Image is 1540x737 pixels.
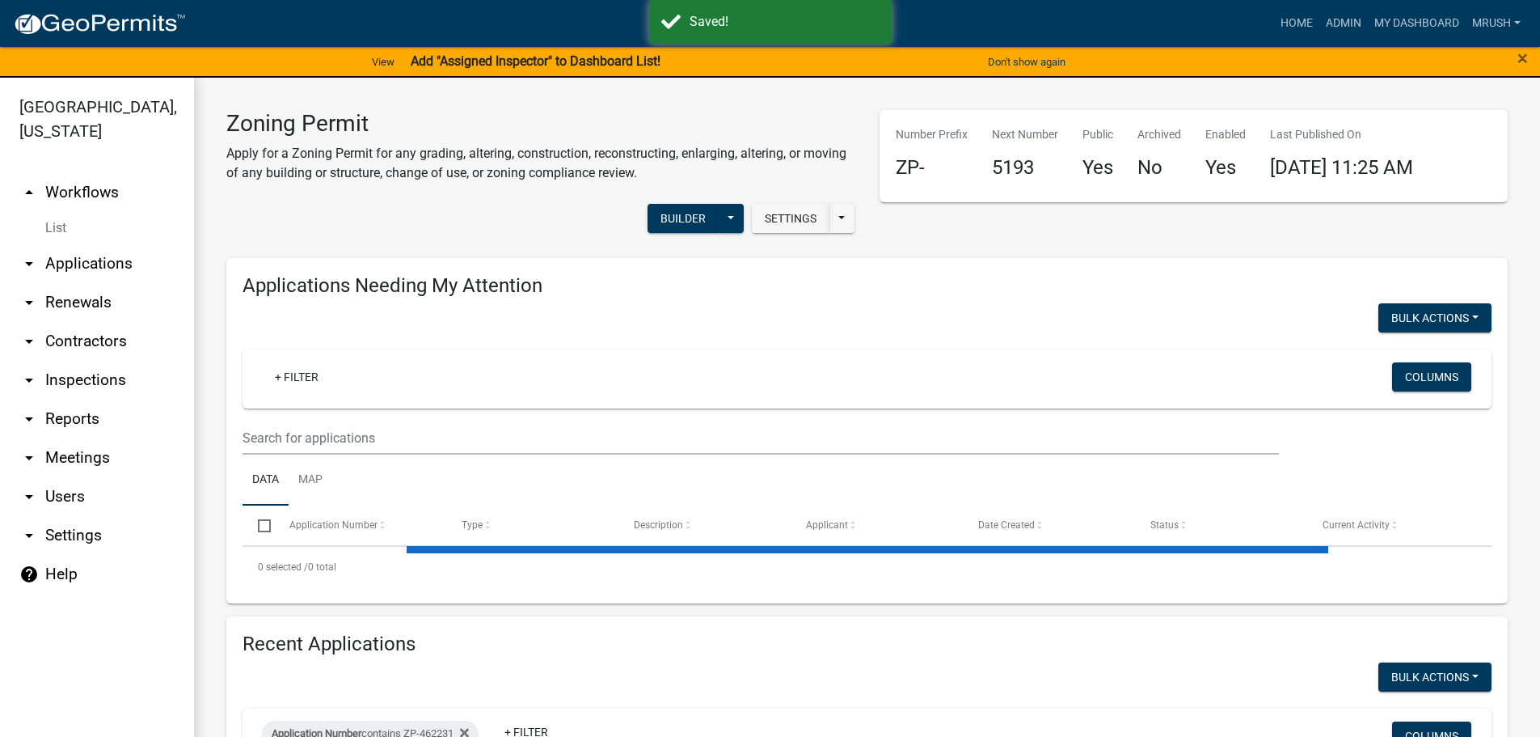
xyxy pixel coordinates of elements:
button: Bulk Actions [1378,303,1491,332]
i: arrow_drop_up [19,183,39,202]
a: View [365,49,401,75]
datatable-header-cell: Select [243,506,273,544]
p: Last Published On [1270,126,1413,143]
h4: Yes [1082,156,1113,180]
button: Don't show again [981,49,1072,75]
p: Public [1082,126,1113,143]
span: Current Activity [1323,519,1390,531]
strong: Add "Assigned Inspector" to Dashboard List! [411,53,660,69]
i: arrow_drop_down [19,332,39,351]
i: arrow_drop_down [19,293,39,312]
h4: Applications Needing My Attention [243,274,1491,298]
datatable-header-cell: Current Activity [1307,506,1479,544]
a: Admin [1319,8,1368,39]
span: Date Created [978,519,1035,531]
i: arrow_drop_down [19,371,39,390]
h4: 5193 [992,156,1058,180]
p: Apply for a Zoning Permit for any grading, altering, construction, reconstructing, enlarging, alt... [226,144,855,183]
button: Builder [648,204,719,233]
datatable-header-cell: Description [618,506,791,544]
i: arrow_drop_down [19,254,39,273]
div: Saved! [690,12,880,32]
i: arrow_drop_down [19,409,39,429]
h4: ZP- [896,156,968,180]
button: Bulk Actions [1378,663,1491,692]
i: arrow_drop_down [19,448,39,468]
h4: Recent Applications [243,633,1491,656]
h4: No [1137,156,1181,180]
i: arrow_drop_down [19,526,39,545]
datatable-header-cell: Date Created [963,506,1135,544]
datatable-header-cell: Status [1135,506,1307,544]
a: MRush [1466,8,1527,39]
i: arrow_drop_down [19,487,39,506]
p: Enabled [1205,126,1246,143]
span: Description [634,519,683,531]
p: Number Prefix [896,126,968,143]
a: My Dashboard [1368,8,1466,39]
p: Next Number [992,126,1058,143]
button: Close [1517,49,1528,68]
div: 0 total [243,547,1491,587]
button: Columns [1392,362,1471,392]
span: [DATE] 11:25 AM [1270,156,1413,179]
button: Settings [752,204,829,233]
h4: Yes [1205,156,1246,180]
i: help [19,565,39,584]
p: Archived [1137,126,1181,143]
datatable-header-cell: Application Number [273,506,445,544]
h3: Zoning Permit [226,110,855,138]
datatable-header-cell: Type [445,506,618,544]
a: + Filter [262,362,331,392]
span: Status [1150,519,1179,531]
span: × [1517,47,1528,70]
span: Applicant [806,519,848,531]
span: Application Number [289,519,378,531]
span: 0 selected / [258,561,308,573]
input: Search for applications [243,421,1279,455]
datatable-header-cell: Applicant [791,506,963,544]
a: Map [289,455,332,506]
a: Home [1274,8,1319,39]
a: Data [243,455,289,506]
span: Type [462,519,483,531]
